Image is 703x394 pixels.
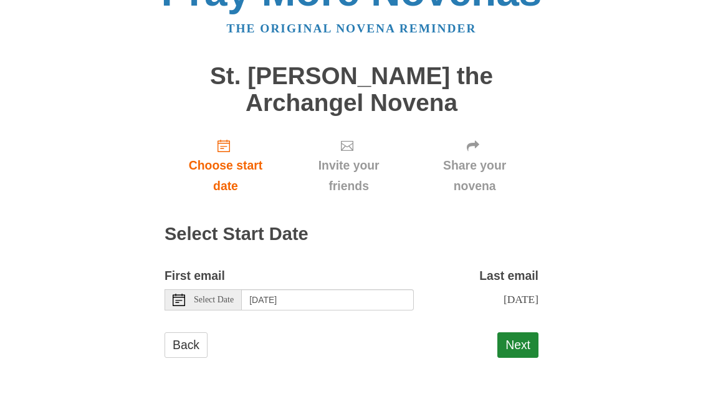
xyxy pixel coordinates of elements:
[165,63,538,116] h1: St. [PERSON_NAME] the Archangel Novena
[411,128,538,203] a: Share your novena
[479,266,538,286] label: Last email
[227,22,477,35] a: The original novena reminder
[165,128,287,203] a: Choose start date
[287,128,411,203] a: Invite your friends
[504,293,538,305] span: [DATE]
[497,332,538,358] button: Next
[165,266,225,286] label: First email
[165,332,208,358] a: Back
[423,155,526,196] span: Share your novena
[194,295,234,304] span: Select Date
[177,155,274,196] span: Choose start date
[299,155,398,196] span: Invite your friends
[165,224,538,244] h2: Select Start Date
